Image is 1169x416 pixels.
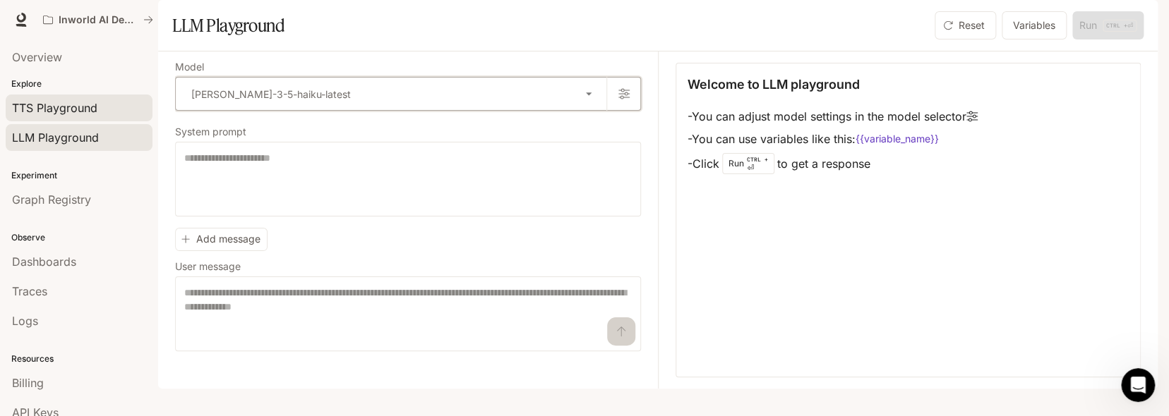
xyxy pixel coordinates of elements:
iframe: Intercom live chat [1121,368,1155,402]
div: Run [722,153,774,174]
p: CTRL + [747,155,768,164]
p: Welcome to LLM playground [688,75,860,94]
button: All workspaces [37,6,160,34]
div: [PERSON_NAME]-3-5-haiku-latest [176,78,606,110]
p: Model [175,62,204,72]
h1: LLM Playground [172,11,284,39]
p: Inworld AI Demos [59,14,138,26]
p: [PERSON_NAME]-3-5-haiku-latest [191,87,351,102]
p: ⏎ [747,155,768,172]
p: System prompt [175,127,246,137]
li: - Click to get a response [688,150,978,177]
button: Variables [1002,11,1067,39]
li: - You can use variables like this: [688,128,978,150]
li: - You can adjust model settings in the model selector [688,105,978,128]
button: Reset [935,11,996,39]
p: User message [175,262,241,271]
button: Add message [175,228,268,251]
code: {{variable_name}} [856,132,939,146]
